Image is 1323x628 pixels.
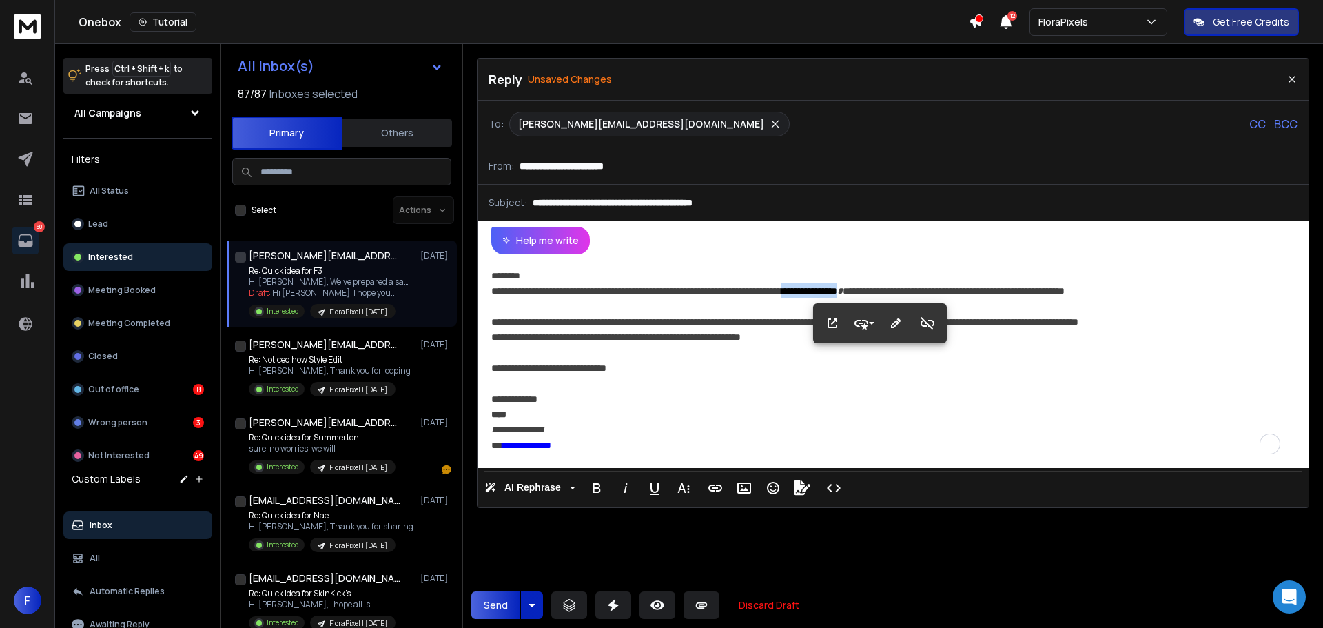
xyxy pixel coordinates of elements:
[34,221,45,232] p: 60
[249,510,413,521] p: Re: Quick idea for Nae
[88,384,139,395] p: Out of office
[1273,580,1306,614] div: Open Intercom Messenger
[63,343,212,370] button: Closed
[914,310,941,337] button: Unlink
[249,494,400,507] h1: [EMAIL_ADDRESS][DOMAIN_NAME]
[267,462,299,472] p: Interested
[272,287,397,298] span: Hi [PERSON_NAME], I hope you ...
[491,227,590,254] button: Help me write
[613,474,639,502] button: Italic (Ctrl+I)
[193,450,204,461] div: 49
[420,339,451,350] p: [DATE]
[249,287,271,298] span: Draft:
[193,384,204,395] div: 8
[267,540,299,550] p: Interested
[249,443,396,454] p: sure, no worries, we will
[489,70,522,89] p: Reply
[238,59,314,73] h1: All Inbox(s)
[88,252,133,263] p: Interested
[249,588,396,599] p: Re: Quick idea for SkinKick’s
[489,159,514,173] p: From:
[821,474,847,502] button: Code View
[819,310,845,337] button: Open Link
[329,385,387,395] p: FloraPixel | [DATE]
[267,384,299,394] p: Interested
[789,474,815,502] button: Signature
[249,416,400,429] h1: [PERSON_NAME][EMAIL_ADDRESS][DOMAIN_NAME]
[252,205,276,216] label: Select
[63,243,212,271] button: Interested
[12,227,39,254] a: 60
[63,276,212,304] button: Meeting Booked
[14,587,41,614] button: F
[329,540,387,551] p: FloraPixel | [DATE]
[584,474,610,502] button: Bold (Ctrl+B)
[90,520,112,531] p: Inbox
[420,250,451,261] p: [DATE]
[249,265,414,276] p: Re: Quick idea for F3
[420,495,451,506] p: [DATE]
[883,310,909,337] button: Edit Link
[249,521,413,532] p: Hi [PERSON_NAME], Thank you for sharing
[518,117,764,131] p: [PERSON_NAME][EMAIL_ADDRESS][DOMAIN_NAME]
[88,285,156,296] p: Meeting Booked
[79,12,969,32] div: Onebox
[193,417,204,428] div: 3
[1213,15,1289,29] p: Get Free Credits
[63,177,212,205] button: All Status
[329,463,387,473] p: FloraPixel | [DATE]
[88,450,150,461] p: Not Interested
[489,117,504,131] p: To:
[63,442,212,469] button: Not Interested49
[74,106,141,120] h1: All Campaigns
[342,118,452,148] button: Others
[249,571,400,585] h1: [EMAIL_ADDRESS][DOMAIN_NAME]
[90,586,165,597] p: Automatic Replies
[63,150,212,169] h3: Filters
[249,599,396,610] p: Hi [PERSON_NAME], I hope all is
[851,310,877,337] button: Style
[249,365,411,376] p: Hi [PERSON_NAME], Thank you for looping
[63,409,212,436] button: Wrong person3
[489,196,527,210] p: Subject:
[482,474,578,502] button: AI Rephrase
[63,210,212,238] button: Lead
[63,310,212,337] button: Meeting Completed
[249,276,414,287] p: Hi [PERSON_NAME], We’ve prepared a sample
[267,618,299,628] p: Interested
[63,511,212,539] button: Inbox
[88,351,118,362] p: Closed
[63,376,212,403] button: Out of office8
[1249,116,1266,132] p: CC
[249,338,400,352] h1: [PERSON_NAME][EMAIL_ADDRESS][DOMAIN_NAME]
[249,249,400,263] h1: [PERSON_NAME][EMAIL_ADDRESS][DOMAIN_NAME]
[502,482,564,494] span: AI Rephrase
[249,432,396,443] p: Re: Quick idea for Summerton
[1007,11,1017,21] span: 12
[85,62,183,90] p: Press to check for shortcuts.
[267,306,299,316] p: Interested
[1274,116,1298,132] p: BCC
[130,12,196,32] button: Tutorial
[728,591,810,619] button: Discard Draft
[88,417,147,428] p: Wrong person
[88,318,170,329] p: Meeting Completed
[269,85,358,102] h3: Inboxes selected
[420,573,451,584] p: [DATE]
[63,545,212,572] button: All
[238,85,267,102] span: 87 / 87
[63,578,212,605] button: Automatic Replies
[1184,8,1299,36] button: Get Free Credits
[420,417,451,428] p: [DATE]
[90,553,100,564] p: All
[642,474,668,502] button: Underline (Ctrl+U)
[1038,15,1094,29] p: FloraPixels
[232,117,342,150] button: Primary
[72,472,141,486] h3: Custom Labels
[471,591,520,619] button: Send
[528,72,612,86] p: Unsaved Changes
[329,307,387,317] p: FloraPixel | [DATE]
[112,61,171,77] span: Ctrl + Shift + k
[90,185,129,196] p: All Status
